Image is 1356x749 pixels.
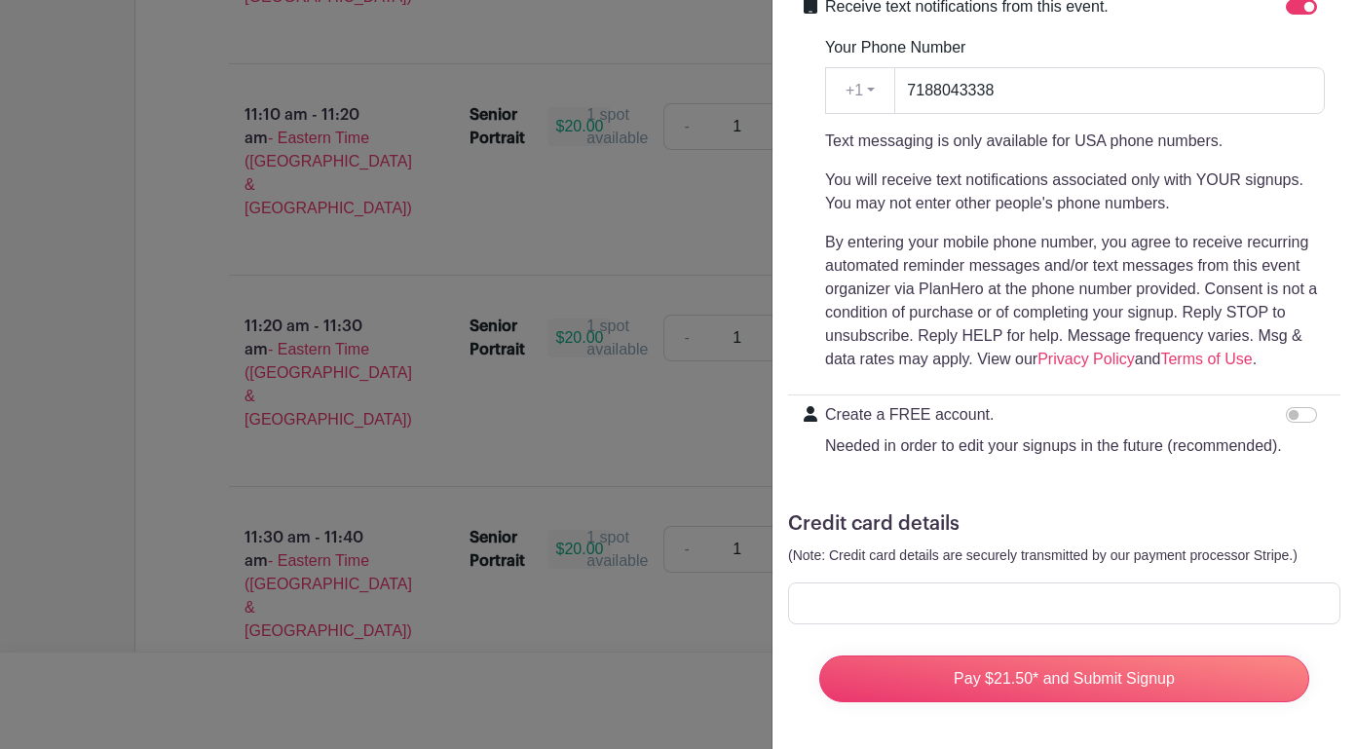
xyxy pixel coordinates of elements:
iframe: Secure card payment input frame [801,594,1328,613]
button: +1 [825,67,895,114]
p: You will receive text notifications associated only with YOUR signups. You may not enter other pe... [825,169,1325,215]
h5: Credit card details [788,512,1340,536]
label: Your Phone Number [825,36,965,59]
p: Text messaging is only available for USA phone numbers. [825,130,1325,153]
input: Pay $21.50* and Submit Signup [819,655,1309,702]
p: Needed in order to edit your signups in the future (recommended). [825,434,1282,458]
p: By entering your mobile phone number, you agree to receive recurring automated reminder messages ... [825,231,1325,371]
a: Privacy Policy [1037,351,1135,367]
p: Create a FREE account. [825,403,1282,427]
small: (Note: Credit card details are securely transmitted by our payment processor Stripe.) [788,547,1298,563]
a: Terms of Use [1160,351,1252,367]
